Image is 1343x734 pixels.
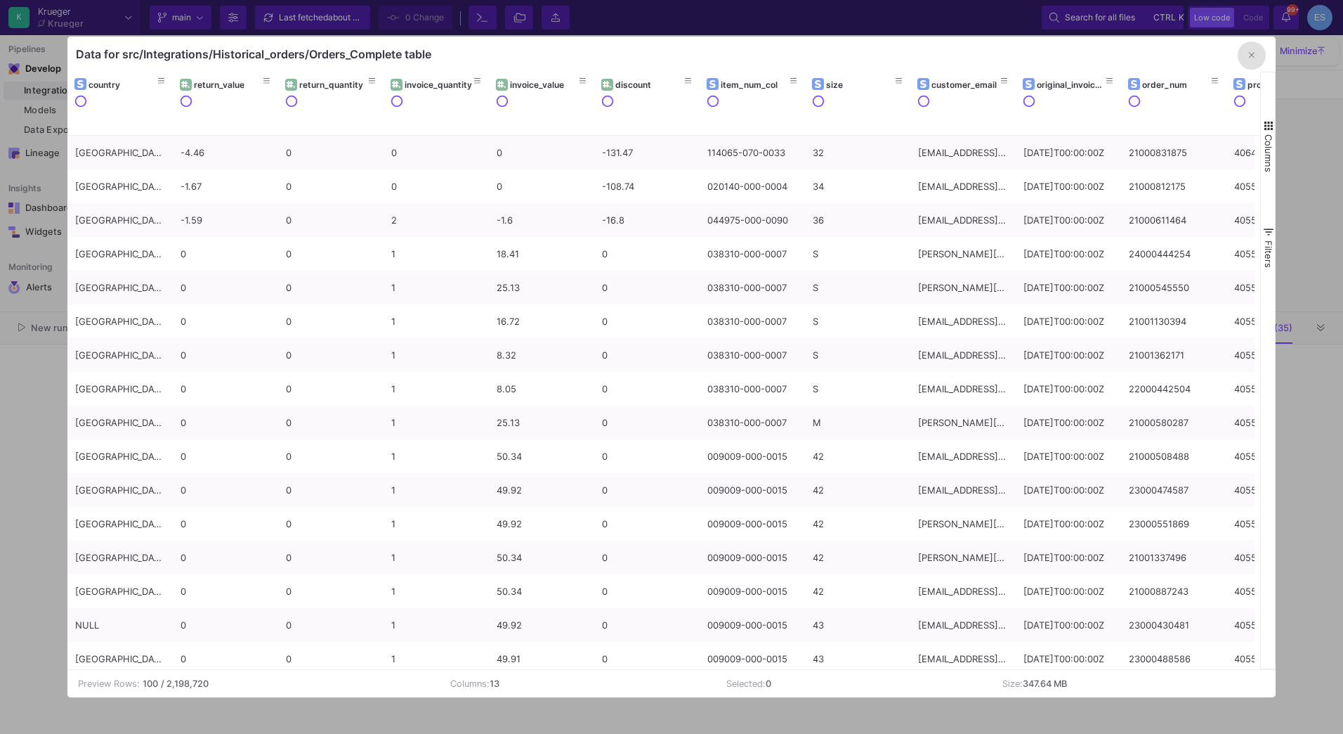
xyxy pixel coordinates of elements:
[497,440,587,473] div: 50.34
[707,575,797,608] div: 009009-000-0015
[75,204,165,237] div: [GEOGRAPHIC_DATA]
[286,609,376,642] div: 0
[1129,508,1219,541] div: 23000551869
[1234,170,1324,203] div: 4055446047108
[510,79,579,90] div: invoice_value
[813,136,903,169] div: 32
[602,474,692,507] div: 0
[75,238,165,271] div: [GEOGRAPHIC_DATA]
[286,373,376,406] div: 0
[181,643,270,676] div: 0
[602,508,692,541] div: 0
[391,170,481,203] div: 0
[813,541,903,574] div: 42
[497,609,587,642] div: 49.92
[918,204,1008,237] div: [EMAIL_ADDRESS][DOMAIN_NAME]
[1129,474,1219,507] div: 23000474587
[707,474,797,507] div: 009009-000-0015
[1142,79,1212,90] div: order_num
[181,170,270,203] div: -1.67
[286,643,376,676] div: 0
[1234,136,1324,169] div: 4064423165308
[918,474,1008,507] div: [EMAIL_ADDRESS][DOMAIN_NAME]
[918,136,1008,169] div: [EMAIL_ADDRESS][PERSON_NAME][DOMAIN_NAME]
[826,79,896,90] div: size
[391,474,481,507] div: 1
[707,271,797,304] div: 038310-000-0007
[181,238,270,271] div: 0
[1234,305,1324,338] div: 4055446003210
[813,271,903,304] div: S
[286,541,376,574] div: 0
[918,238,1008,271] div: [PERSON_NAME][EMAIL_ADDRESS][PERSON_NAME][DOMAIN_NAME]
[1129,136,1219,169] div: 21000831875
[1234,238,1324,271] div: 4055446003210
[707,339,797,372] div: 038310-000-0007
[602,440,692,473] div: 0
[918,575,1008,608] div: [EMAIL_ADDRESS][DOMAIN_NAME]
[602,238,692,271] div: 0
[813,170,903,203] div: 34
[1023,238,1113,271] div: [DATE]T00:00:00Z
[602,609,692,642] div: 0
[497,474,587,507] div: 49.92
[75,170,165,203] div: [GEOGRAPHIC_DATA]
[181,136,270,169] div: -4.46
[716,670,992,697] td: Selected:
[75,271,165,304] div: [GEOGRAPHIC_DATA]
[181,271,270,304] div: 0
[918,440,1008,473] div: [EMAIL_ADDRESS][DOMAIN_NAME]
[1234,508,1324,541] div: 4055446004224
[1023,136,1113,169] div: [DATE]T00:00:00Z
[76,47,431,61] div: Data for src/Integrations/Historical_orders/Orders_Complete table
[602,305,692,338] div: 0
[497,339,587,372] div: 8.32
[918,609,1008,642] div: [EMAIL_ADDRESS][DOMAIN_NAME]
[286,204,376,237] div: 0
[1234,440,1324,473] div: 4055446004224
[602,575,692,608] div: 0
[1023,575,1113,608] div: [DATE]T00:00:00Z
[497,541,587,574] div: 50.34
[194,79,263,90] div: return_value
[391,643,481,676] div: 1
[497,170,587,203] div: 0
[813,238,903,271] div: S
[75,339,165,372] div: [GEOGRAPHIC_DATA]
[1023,204,1113,237] div: [DATE]T00:00:00Z
[286,271,376,304] div: 0
[440,670,716,697] td: Columns:
[1023,541,1113,574] div: [DATE]T00:00:00Z
[497,373,587,406] div: 8.05
[75,643,165,676] div: [GEOGRAPHIC_DATA]
[602,643,692,676] div: 0
[918,170,1008,203] div: [EMAIL_ADDRESS][PERSON_NAME][DOMAIN_NAME]
[918,508,1008,541] div: [PERSON_NAME][EMAIL_ADDRESS][DOMAIN_NAME]
[1263,240,1274,268] span: Filters
[1023,678,1067,689] b: 347.64 MB
[813,609,903,642] div: 43
[1129,609,1219,642] div: 23000430481
[391,508,481,541] div: 1
[497,305,587,338] div: 16.72
[813,406,903,439] div: M
[813,440,903,473] div: 42
[1234,406,1324,439] div: 4055446003227
[391,238,481,271] div: 1
[286,474,376,507] div: 0
[918,406,1008,439] div: [PERSON_NAME][EMAIL_ADDRESS][PERSON_NAME][DOMAIN_NAME]
[992,670,1268,697] td: Size:
[78,677,140,690] div: Preview Rows:
[391,339,481,372] div: 1
[1023,406,1113,439] div: [DATE]T00:00:00Z
[918,373,1008,406] div: [EMAIL_ADDRESS][DOMAIN_NAME]
[918,271,1008,304] div: [PERSON_NAME][EMAIL_ADDRESS][PERSON_NAME][DOMAIN_NAME]
[75,136,165,169] div: [GEOGRAPHIC_DATA]
[181,440,270,473] div: 0
[497,238,587,271] div: 18.41
[286,238,376,271] div: 0
[286,170,376,203] div: 0
[1023,271,1113,304] div: [DATE]T00:00:00Z
[1129,204,1219,237] div: 21000611464
[1234,339,1324,372] div: 4055446003210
